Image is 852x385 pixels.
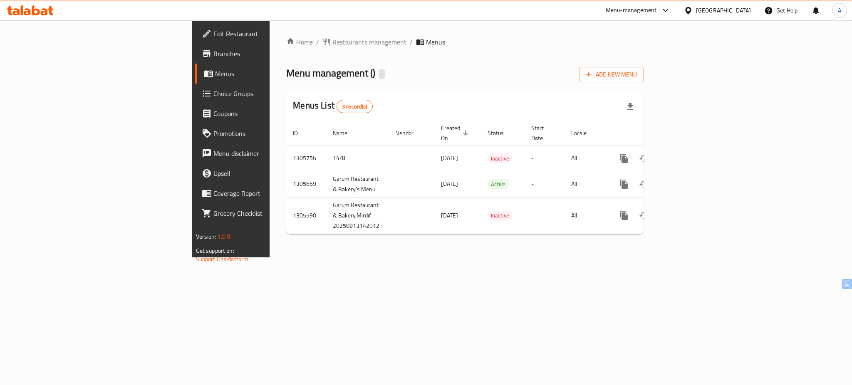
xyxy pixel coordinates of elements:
a: Menus [195,64,334,84]
table: enhanced table [286,121,701,234]
span: Vendor [396,128,424,138]
span: Menus [426,37,445,47]
a: Restaurants management [322,37,406,47]
button: more [614,148,634,168]
div: [GEOGRAPHIC_DATA] [696,6,751,15]
a: Grocery Checklist [195,203,334,223]
button: Add New Menu [579,67,644,82]
span: Branches [213,49,327,59]
td: All [565,146,607,171]
span: Add New Menu [586,69,637,80]
span: Inactive [488,211,513,220]
span: Choice Groups [213,89,327,99]
td: All [565,171,607,197]
span: Start Date [531,123,555,143]
span: Grocery Checklist [213,208,327,218]
td: 14/8 [326,146,389,171]
a: Promotions [195,123,334,143]
td: Garum Restaurant & Bakery,Mirdif 20250813142012 [326,197,389,234]
h2: Menus List [293,99,372,113]
div: Menu-management [606,5,657,15]
span: Menu disclaimer [213,148,327,158]
span: Coverage Report [213,188,327,198]
a: Coverage Report [195,183,334,203]
a: Coupons [195,104,334,123]
span: A [838,6,841,15]
span: Inactive [488,154,513,163]
div: Total records count [337,100,373,113]
a: Edit Restaurant [195,24,334,44]
li: / [410,37,413,47]
a: Upsell [195,163,334,183]
span: 1.0.0 [218,231,230,242]
span: Locale [571,128,597,138]
span: Get support on: [196,245,234,256]
button: more [614,205,634,225]
span: 3 record(s) [337,103,372,111]
a: Menu disclaimer [195,143,334,163]
nav: breadcrumb [286,37,644,47]
span: Menus [215,69,327,79]
span: Promotions [213,128,327,138]
span: Upsell [213,168,327,178]
div: Active [488,179,509,189]
span: Active [488,180,509,189]
span: Status [488,128,515,138]
span: ID [293,128,309,138]
a: Support.OpsPlatform [196,254,249,264]
span: Name [333,128,358,138]
span: Coupons [213,109,327,118]
div: Export file [620,96,640,116]
span: Restaurants management [332,37,406,47]
button: Change Status [634,174,654,194]
span: [DATE] [441,153,458,163]
button: more [614,174,634,194]
button: Change Status [634,205,654,225]
a: Choice Groups [195,84,334,104]
td: - [525,146,565,171]
a: Branches [195,44,334,64]
td: Garum Restaurant & Bakery's Menu [326,171,389,197]
td: - [525,197,565,234]
span: Version: [196,231,216,242]
th: Actions [607,121,701,146]
td: - [525,171,565,197]
span: [DATE] [441,210,458,221]
td: All [565,197,607,234]
span: Created On [441,123,471,143]
span: [DATE] [441,178,458,189]
span: Edit Restaurant [213,29,327,39]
